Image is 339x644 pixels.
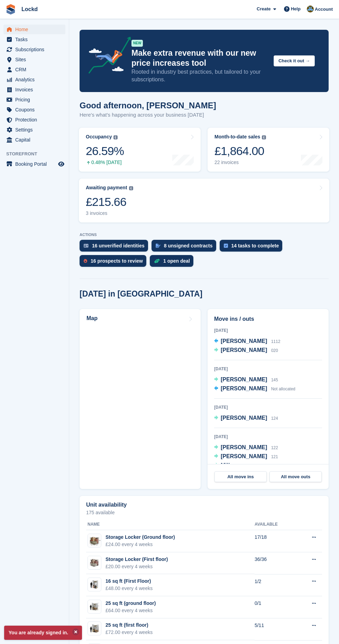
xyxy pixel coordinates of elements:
[221,347,267,353] span: [PERSON_NAME]
[220,240,286,255] a: 14 tasks to complete
[4,626,82,640] p: You are already signed in.
[131,48,268,68] p: Make extra revenue with our new price increases tool
[15,135,57,145] span: Capital
[106,563,168,570] div: £20.00 every 4 weeks
[106,607,156,614] div: £64.00 every 4 weeks
[255,618,296,641] td: 5/11
[86,519,255,530] th: Name
[91,258,143,264] div: 16 prospects to review
[86,502,127,508] h2: Unit availability
[257,6,271,12] span: Create
[221,377,267,382] span: [PERSON_NAME]
[214,337,280,346] a: [PERSON_NAME] 1112
[150,255,197,270] a: 1 open deal
[221,462,233,468] span: Milly
[214,404,322,410] div: [DATE]
[237,463,244,468] span: 018
[214,327,322,334] div: [DATE]
[86,134,112,140] div: Occupancy
[152,240,220,255] a: 8 unsigned contracts
[15,45,57,54] span: Subscriptions
[84,259,87,263] img: prospect-51fa495bee0391a8d652442698ab0144808aea92771e9ea1ae160a38d050c398.svg
[3,45,65,54] a: menu
[106,541,175,548] div: £24.00 every 4 weeks
[255,530,296,552] td: 17/18
[129,186,133,190] img: icon-info-grey-7440780725fd019a000dd9b08b2336e03edf1995a4989e88bcd33f0948082b44.svg
[269,471,322,482] a: All move outs
[3,159,65,169] a: menu
[3,115,65,125] a: menu
[88,534,101,547] img: Locker%20image.png
[86,315,98,321] h2: Map
[164,243,213,248] div: 8 unsigned contracts
[255,552,296,574] td: 36/36
[79,179,329,223] a: Awaiting payment £215.66 3 invoices
[80,240,152,255] a: 16 unverified identities
[80,233,329,237] p: ACTIONS
[271,387,295,391] span: Not allocated
[3,135,65,145] a: menu
[86,160,124,165] div: 0.48% [DATE]
[3,55,65,64] a: menu
[83,37,131,76] img: price-adjustments-announcement-icon-8257ccfd72463d97f412b2fc003d46551f7dbcb40ab6d574587a9cd5c0d94...
[214,471,267,482] a: All move ins
[271,378,278,382] span: 145
[86,144,124,158] div: 26.59%
[92,243,145,248] div: 16 unverified identities
[88,580,101,590] img: 15-sqft%20.jpg
[221,444,267,450] span: [PERSON_NAME]
[106,622,153,629] div: 25 sq ft (first floor)
[214,443,278,452] a: [PERSON_NAME] 122
[106,578,153,585] div: 16 sq ft (First Floor)
[86,510,322,515] p: 175 available
[15,75,57,84] span: Analytics
[15,55,57,64] span: Sites
[88,556,101,569] img: Locker%20Medium%201%20-%20Plain%20(1).jpg
[214,414,278,423] a: [PERSON_NAME] 124
[84,244,89,248] img: verify_identity-adf6edd0f0f0b5bbfe63781bf79b02c33cf7c696d77639b501bdc392416b5a36.svg
[221,415,267,421] span: [PERSON_NAME]
[271,445,278,450] span: 122
[271,454,278,459] span: 121
[15,85,57,94] span: Invoices
[274,55,315,67] button: Check it out →
[86,210,133,216] div: 3 invoices
[113,135,118,139] img: icon-info-grey-7440780725fd019a000dd9b08b2336e03edf1995a4989e88bcd33f0948082b44.svg
[6,151,69,157] span: Storefront
[15,65,57,74] span: CRM
[88,602,101,612] img: 25.jpg
[3,95,65,105] a: menu
[156,244,161,248] img: contract_signature_icon-13c848040528278c33f63329250d36e43548de30e8caae1d1a13099fd9432cc5.svg
[231,243,279,248] div: 14 tasks to complete
[106,629,153,636] div: £72.00 every 4 weeks
[214,134,260,140] div: Month-to-date sales
[80,309,201,489] a: Map
[214,366,322,372] div: [DATE]
[3,25,65,34] a: menu
[214,346,278,355] a: [PERSON_NAME] 020
[57,160,65,168] a: Preview store
[154,258,160,263] img: deal-1b604bf984904fb50ccaf53a9ad4b4a5d6e5aea283cecdc64d6e3604feb123c2.svg
[106,534,175,541] div: Storage Locker (Ground floor)
[15,35,57,44] span: Tasks
[15,159,57,169] span: Booking Portal
[208,128,329,172] a: Month-to-date sales £1,864.00 22 invoices
[262,135,266,139] img: icon-info-grey-7440780725fd019a000dd9b08b2336e03edf1995a4989e88bcd33f0948082b44.svg
[271,348,278,353] span: 020
[106,556,168,563] div: Storage Locker (First floor)
[214,434,322,440] div: [DATE]
[86,195,133,209] div: £215.66
[106,585,153,592] div: £48.00 every 4 weeks
[214,315,322,323] h2: Move ins / outs
[214,384,295,393] a: [PERSON_NAME] Not allocated
[214,461,244,470] a: Milly 018
[106,600,156,607] div: 25 sq ft (ground floor)
[255,519,296,530] th: Available
[214,144,266,158] div: £1,864.00
[15,125,57,135] span: Settings
[224,244,228,248] img: task-75834270c22a3079a89374b754ae025e5fb1db73e45f91037f5363f120a921f8.svg
[214,452,278,461] a: [PERSON_NAME] 121
[86,185,127,191] div: Awaiting payment
[15,25,57,34] span: Home
[221,453,267,459] span: [PERSON_NAME]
